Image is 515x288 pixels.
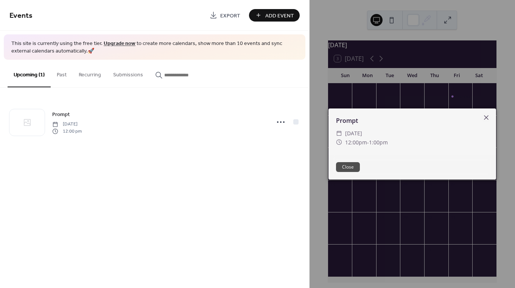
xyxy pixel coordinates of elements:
div: Prompt [328,116,496,125]
span: - [367,139,369,146]
span: 12:00pm [345,139,367,146]
span: Prompt [52,111,70,119]
button: Add Event [249,9,300,22]
span: [DATE] [52,121,82,128]
button: Upcoming (1) [8,60,51,87]
button: Past [51,60,73,87]
button: Close [336,162,360,172]
span: 1:00pm [369,139,388,146]
div: ​ [336,138,342,147]
span: Add Event [265,12,294,20]
a: Prompt [52,110,70,119]
button: Submissions [107,60,149,87]
a: Export [204,9,246,22]
button: Recurring [73,60,107,87]
span: Events [9,8,33,23]
span: 12:00 pm [52,128,82,135]
a: Upgrade now [104,39,135,49]
span: This site is currently using the free tier. to create more calendars, show more than 10 events an... [11,40,298,55]
span: Export [220,12,240,20]
span: [DATE] [345,129,362,138]
div: ​ [336,129,342,138]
